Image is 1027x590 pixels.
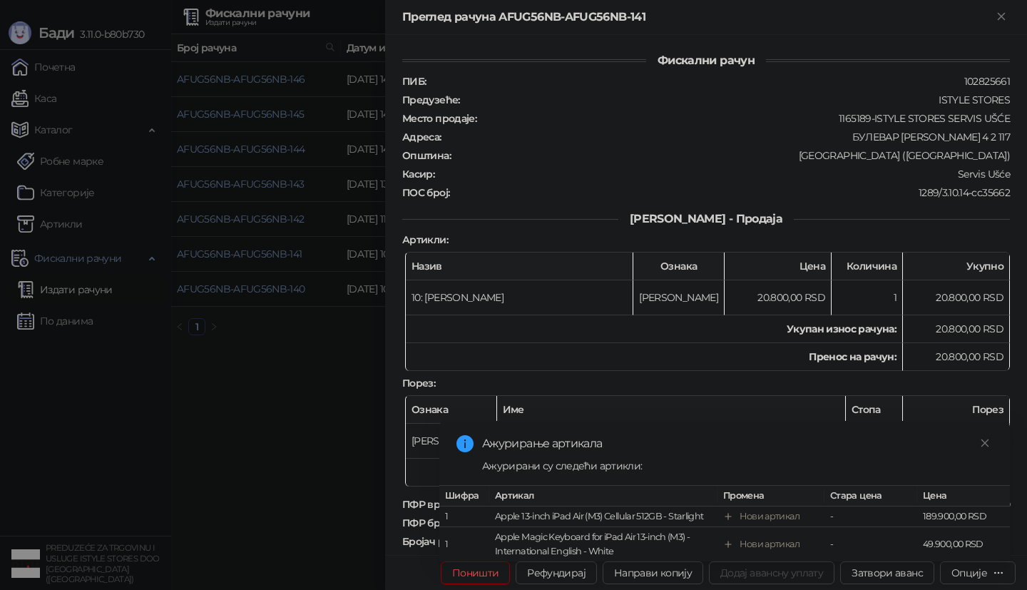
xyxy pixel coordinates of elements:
[903,280,1010,315] td: 20.800,00 RSD
[497,396,846,424] th: Име
[439,486,489,507] th: Шифра
[903,396,1010,424] th: Порез
[740,537,799,551] div: Нови артикал
[402,168,434,180] strong: Касир :
[618,212,794,225] span: [PERSON_NAME] - Продаја
[461,93,1011,106] div: ISTYLE STORES
[402,377,435,390] strong: Порез :
[489,527,717,562] td: Apple Magic Keyboard for iPad Air 13-inch (M3) - International English - White
[402,233,448,246] strong: Артикли :
[903,253,1010,280] th: Укупно
[717,486,824,507] th: Промена
[846,396,903,424] th: Стопа
[406,253,633,280] th: Назив
[993,9,1010,26] button: Close
[832,280,903,315] td: 1
[489,507,717,527] td: Apple 13-inch iPad Air (M3) Cellular 512GB - Starlight
[482,458,993,474] div: Ажурирани су следећи артикли:
[809,350,896,363] strong: Пренос на рачун :
[903,343,1010,371] td: 20.800,00 RSD
[402,517,488,529] strong: ПФР број рачуна :
[903,315,1010,343] td: 20.800,00 RSD
[917,527,1010,562] td: 49.900,00 RSD
[478,112,1011,125] div: 1165189-ISTYLE STORES SERVIS UŠĆE
[406,396,497,424] th: Ознака
[456,435,474,452] span: info-circle
[824,486,917,507] th: Стара цена
[402,186,449,199] strong: ПОС број :
[436,168,1011,180] div: Servis Ušće
[443,131,1011,143] div: БУЛЕВАР [PERSON_NAME] 4 2 117
[824,527,917,562] td: -
[824,507,917,527] td: -
[489,486,717,507] th: Артикал
[402,93,460,106] strong: Предузеће :
[646,54,766,67] span: Фискални рачун
[980,438,990,448] span: close
[482,435,993,452] div: Ажурирање артикала
[427,75,1011,88] div: 102825661
[402,9,993,26] div: Преглед рачуна AFUG56NB-AFUG56NB-141
[402,149,451,162] strong: Општина :
[977,435,993,451] a: Close
[402,498,461,511] strong: ПФР време :
[402,131,441,143] strong: Адреса :
[406,424,497,459] td: [PERSON_NAME]
[402,535,474,548] strong: Бројач рачуна :
[633,280,725,315] td: [PERSON_NAME]
[725,280,832,315] td: 20.800,00 RSD
[402,112,476,125] strong: Место продаје :
[439,507,489,527] td: 1
[787,322,896,335] strong: Укупан износ рачуна :
[439,527,489,562] td: 1
[917,486,1010,507] th: Цена
[402,75,426,88] strong: ПИБ :
[452,149,1011,162] div: [GEOGRAPHIC_DATA] ([GEOGRAPHIC_DATA])
[725,253,832,280] th: Цена
[832,253,903,280] th: Количина
[740,509,799,524] div: Нови артикал
[451,186,1011,199] div: 1289/3.10.14-cc35662
[633,253,725,280] th: Ознака
[406,280,633,315] td: 10: [PERSON_NAME]
[917,507,1010,527] td: 189.900,00 RSD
